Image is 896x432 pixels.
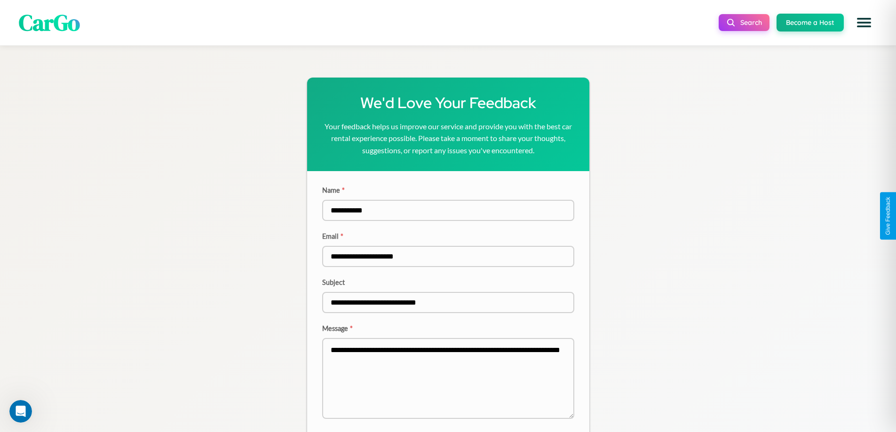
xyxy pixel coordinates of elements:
p: Your feedback helps us improve our service and provide you with the best car rental experience po... [322,120,574,157]
h1: We'd Love Your Feedback [322,93,574,113]
button: Become a Host [777,14,844,31]
span: CarGo [19,7,80,38]
label: Name [322,186,574,194]
label: Subject [322,278,574,286]
div: Give Feedback [885,197,891,235]
label: Email [322,232,574,240]
button: Open menu [851,9,877,36]
label: Message [322,324,574,332]
iframe: Intercom live chat [9,400,32,423]
button: Search [719,14,769,31]
span: Search [740,18,762,27]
